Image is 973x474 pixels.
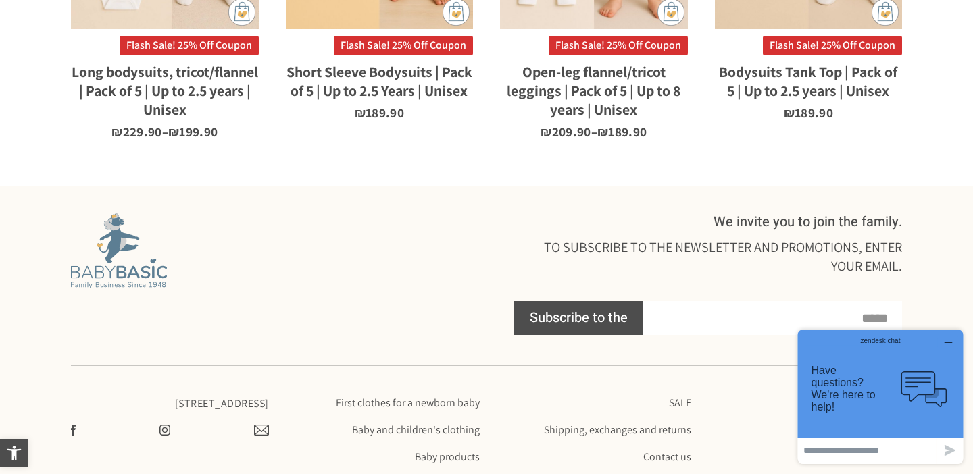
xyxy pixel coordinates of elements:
[795,104,833,122] font: 189.90
[71,425,76,436] img: Like us on Facebook
[126,38,252,52] font: Flash Sale! 25% Off Coupon
[71,213,167,288] img: Baby Basic from Aryeh Baby Clothes
[591,123,597,140] font: –
[415,450,480,464] font: Baby products
[493,396,691,410] a: SALE
[597,123,608,140] font: ₪
[162,123,168,140] font: –
[793,324,968,469] iframe: Opens a widget where you can find more information
[643,450,691,464] font: Contact us
[507,62,680,119] font: Open-leg flannel/tricot leggings | Pack of 5 | Up to 8 years | Unisex
[352,423,480,437] font: Baby and children's clothing
[770,38,895,52] font: Flash Sale! 25% Off Coupon
[514,301,643,335] button: Subscribe to the newsletter
[254,425,269,436] img: Contact Baby Basic by email
[286,62,472,100] font: Short Sleeve Bodysuits | Pack of 5 | Up to 2.5 Years | Unisex
[175,396,269,411] font: [STREET_ADDRESS]
[530,308,628,361] font: Subscribe to the newsletter
[179,123,218,140] font: 199.90
[705,423,903,437] a: Size chart
[669,396,691,410] font: SALE
[355,104,366,122] font: ₪
[705,396,903,410] a: house
[72,62,258,119] font: Long bodysuits, tricot/flannel | Pack of 5 | Up to 2.5 years | Unisex
[341,38,466,52] font: Flash Sale! 25% Off Coupon
[714,212,902,232] font: We invite you to join the family.
[544,238,902,275] font: To subscribe to the newsletter and promotions, enter your email.
[541,123,551,140] font: ₪
[705,450,903,464] a: Washing instructions
[159,425,170,436] img: View our Instagram page
[282,450,480,464] a: Baby products
[608,123,647,140] font: 189.90
[168,123,179,140] font: ₪
[366,104,404,122] font: 189.90
[555,38,681,52] font: Flash Sale! 25% Off Coupon
[719,62,897,100] font: Bodysuits Tank Top | Pack of 5 | Up to 2.5 years | Unisex
[544,423,691,437] font: Shipping, exchanges and returns
[493,423,691,437] a: Shipping, exchanges and returns
[336,396,480,410] font: First clothes for a newborn baby
[493,450,691,464] a: Contact us
[111,123,122,140] font: ₪
[784,104,795,122] font: ₪
[123,123,162,140] font: 229.90
[282,423,480,437] a: Baby and children's clothing
[552,123,591,140] font: 209.90
[282,396,480,410] a: First clothes for a newborn baby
